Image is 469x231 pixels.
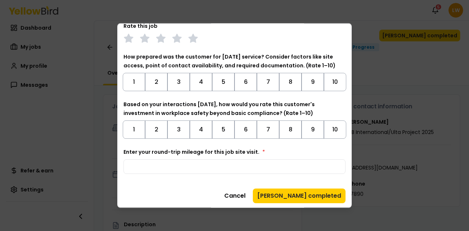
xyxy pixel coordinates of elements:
button: Toggle 5 [212,72,234,91]
label: Based on your interactions [DATE], how would you rate this customer's investment in workplace saf... [123,100,315,116]
button: Toggle 7 [257,72,279,91]
button: Toggle 8 [279,120,302,138]
button: Toggle 1 [123,72,145,91]
label: Enter your round-trip mileage for this job site visit. [123,148,265,155]
button: Cancel [220,188,250,203]
button: Toggle 4 [190,72,212,91]
button: Toggle 6 [234,120,257,138]
button: Toggle 9 [302,72,324,91]
button: Toggle 6 [234,72,257,91]
button: [PERSON_NAME] completed [253,188,346,203]
label: How prepared was the customer for [DATE] service? Consider factors like site access, point of con... [123,53,336,69]
button: Toggle 2 [145,120,167,138]
button: Toggle 2 [145,72,167,91]
button: Toggle 10 [324,120,346,138]
label: Rate this job [123,22,158,29]
button: Toggle 1 [123,120,145,138]
button: Toggle 7 [257,120,279,138]
button: Toggle 3 [167,120,190,138]
button: Toggle 8 [279,72,302,91]
button: Toggle 3 [167,72,190,91]
button: Toggle 9 [302,120,324,138]
button: Toggle 10 [324,72,346,91]
button: Toggle 5 [212,120,234,138]
button: Toggle 4 [190,120,212,138]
